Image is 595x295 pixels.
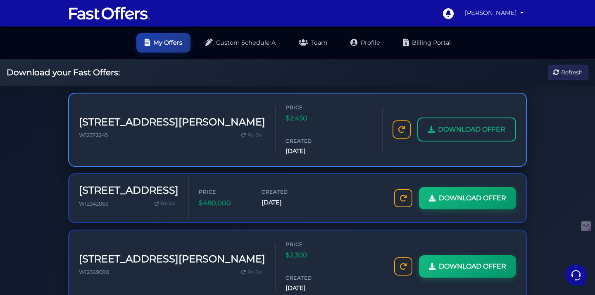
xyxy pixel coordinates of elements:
[395,33,459,53] a: Billing Portal
[132,78,152,86] p: 6mo ago
[13,47,30,64] img: dark
[57,219,108,238] button: Messages
[79,116,265,128] h3: [STREET_ADDRESS][PERSON_NAME]
[238,267,265,278] a: Re-Do
[561,68,583,77] span: Refresh
[132,46,152,54] p: 6mo ago
[199,198,248,209] span: $480,000
[7,67,120,77] h2: Download your Fast Offers:
[439,193,506,204] span: DOWNLOAD OFFER
[79,185,178,197] h3: [STREET_ADDRESS]
[548,65,588,80] button: Refresh
[151,198,178,209] a: Re-Do
[286,137,335,145] span: Created
[108,219,159,238] button: Help
[79,201,109,207] span: W12342069
[419,187,516,209] a: DOWNLOAD OFFER
[25,230,39,238] p: Home
[238,130,265,141] a: Re-Do
[248,132,262,139] span: Re-Do
[419,255,516,278] a: DOWNLOAD OFFER
[59,108,116,115] span: Start a Conversation
[10,43,155,68] a: AuraThank you, we will escalate this matter and have the support team look into it asap.6mo ago
[197,33,284,53] a: Custom Schedule A
[19,154,135,162] input: Search for an Article...
[35,46,127,55] span: Aura
[286,250,335,261] span: $2,300
[342,33,388,53] a: Profile
[136,33,190,53] a: My Offers
[417,118,516,142] a: DOWNLOAD OFFER
[10,75,155,100] a: AuraThis has been escalated. We will be in touch soon.6mo ago
[286,103,335,111] span: Price
[35,88,127,96] p: This has been escalated. We will be in touch soon.
[71,230,95,238] p: Messages
[13,33,67,40] span: Your Conversations
[199,188,248,196] span: Price
[262,188,311,196] span: Created
[35,56,127,65] p: Thank you, we will escalate this matter and have the support team look into it asap.
[103,136,152,143] a: Open Help Center
[13,79,30,96] img: dark
[79,269,109,275] span: W12369090
[13,103,152,120] button: Start a Conversation
[248,269,262,276] span: Re-Do
[462,5,527,21] a: [PERSON_NAME]
[79,132,108,138] span: W12372245
[35,78,127,86] span: Aura
[161,200,175,207] span: Re-Do
[7,7,139,20] h2: Hello Shay 👋
[79,253,265,265] h3: [STREET_ADDRESS][PERSON_NAME]
[290,33,336,53] a: Team
[438,124,505,135] span: DOWNLOAD OFFER
[262,198,311,207] span: [DATE]
[7,219,57,238] button: Home
[286,240,335,248] span: Price
[133,33,152,40] a: See all
[128,230,139,238] p: Help
[13,136,56,143] span: Find an Answer
[286,146,335,156] span: [DATE]
[439,261,506,272] span: DOWNLOAD OFFER
[286,113,335,124] span: $2,450
[286,274,335,282] span: Created
[564,263,588,288] iframe: Customerly Messenger Launcher
[286,283,335,293] span: [DATE]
